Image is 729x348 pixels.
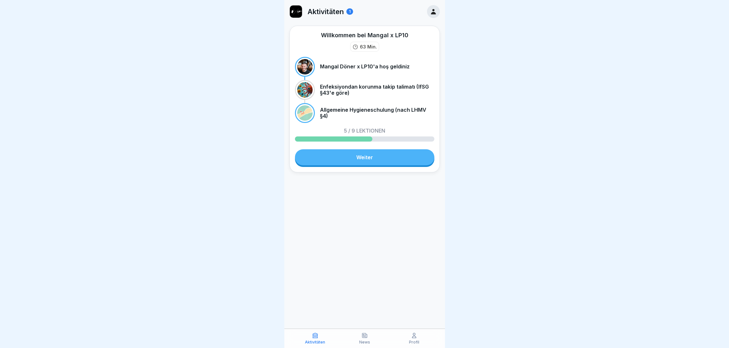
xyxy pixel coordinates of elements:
p: Profil [409,340,419,344]
p: 63 Min. [360,43,377,50]
img: jvs61h8yp5svc916vg09yr2r.png [290,5,302,18]
p: Aktivitäten [305,340,325,344]
p: Aktivitäten [307,7,344,16]
a: Weiter [295,149,434,165]
p: Enfeksiyondan korunma takip talimatı (IfSG §43'e göre) [320,84,434,96]
p: Mangal Döner x LP10'a hoş geldiniz [320,64,410,70]
p: 5 / 9 Lektionen [344,128,385,133]
div: 1 [346,8,353,15]
p: News [359,340,370,344]
p: Allgemeine Hygieneschulung (nach LHMV §4) [320,107,434,119]
div: Willkommen bei Mangal x LP10 [321,31,408,39]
